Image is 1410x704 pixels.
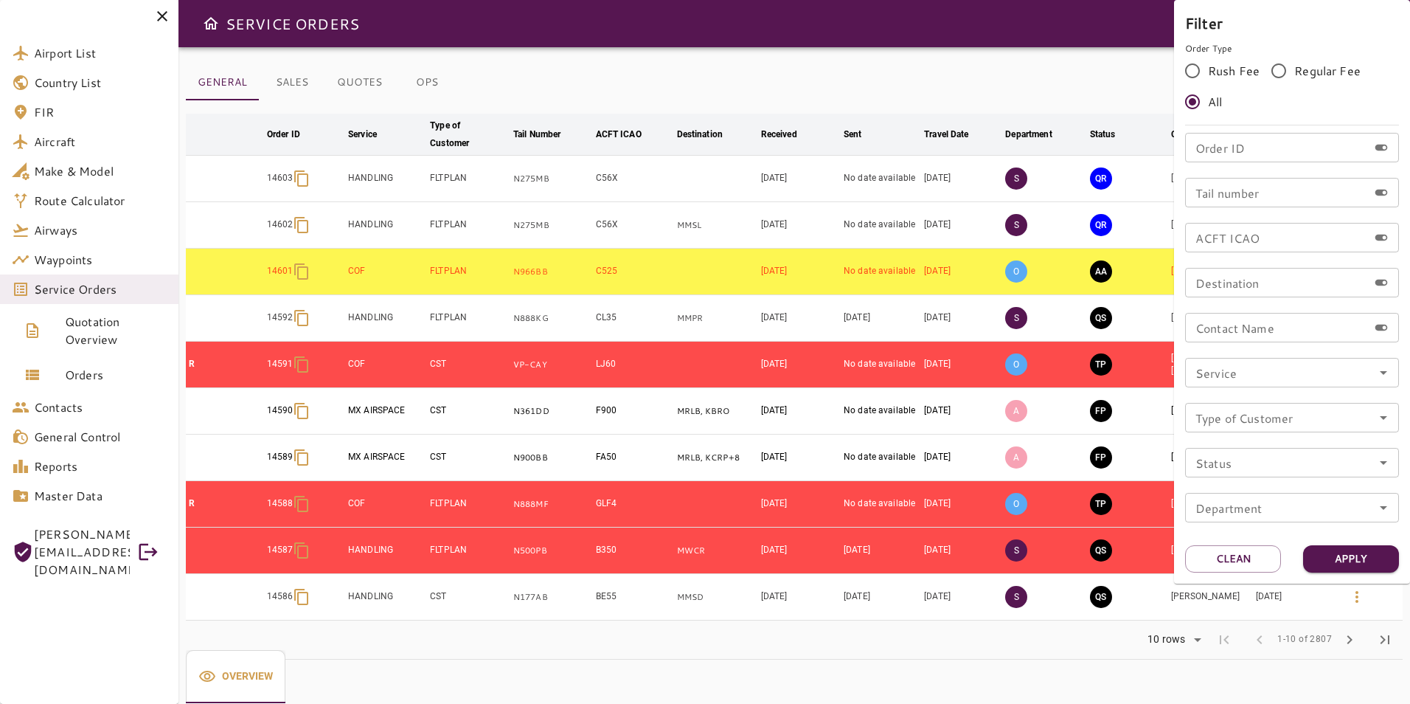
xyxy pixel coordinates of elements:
span: Regular Fee [1294,62,1361,80]
button: Clean [1185,545,1281,573]
div: rushFeeOrder [1185,55,1399,117]
button: Open [1373,452,1394,473]
h6: Filter [1185,11,1399,35]
button: Open [1373,362,1394,383]
button: Open [1373,407,1394,428]
span: Rush Fee [1208,62,1260,80]
p: Order Type [1185,42,1399,55]
button: Apply [1303,545,1399,573]
button: Open [1373,497,1394,518]
span: All [1208,93,1222,111]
